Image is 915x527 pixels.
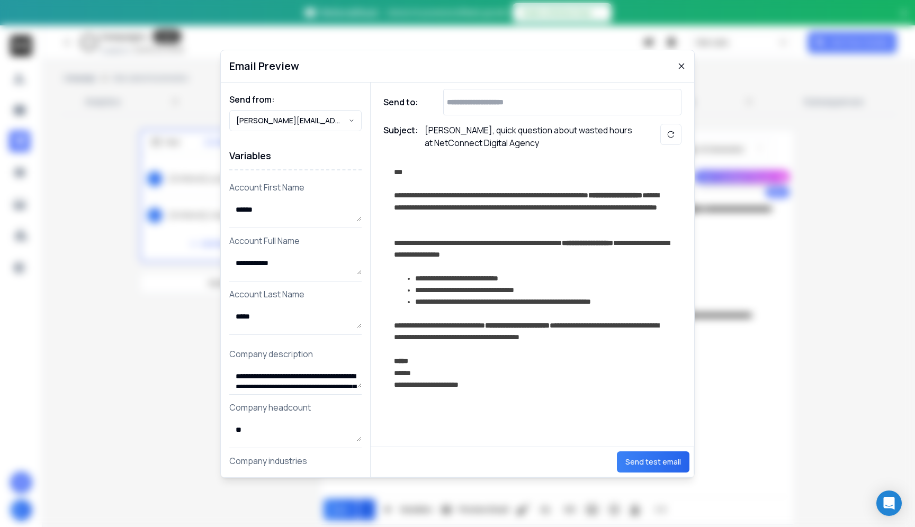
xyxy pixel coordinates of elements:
[236,115,348,126] p: [PERSON_NAME][EMAIL_ADDRESS][DOMAIN_NAME]
[229,401,362,414] p: Company headcount
[229,234,362,247] p: Account Full Name
[383,96,426,108] h1: Send to:
[229,59,299,74] h1: Email Preview
[229,288,362,301] p: Account Last Name
[229,455,362,467] p: Company industries
[425,124,636,149] p: [PERSON_NAME], quick question about wasted hours at NetConnect Digital Agency
[383,124,418,149] h1: Subject:
[229,348,362,360] p: Company description
[229,93,362,106] h1: Send from:
[229,142,362,170] h1: Variables
[876,490,902,516] div: Open Intercom Messenger
[617,451,689,473] button: Send test email
[229,181,362,194] p: Account First Name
